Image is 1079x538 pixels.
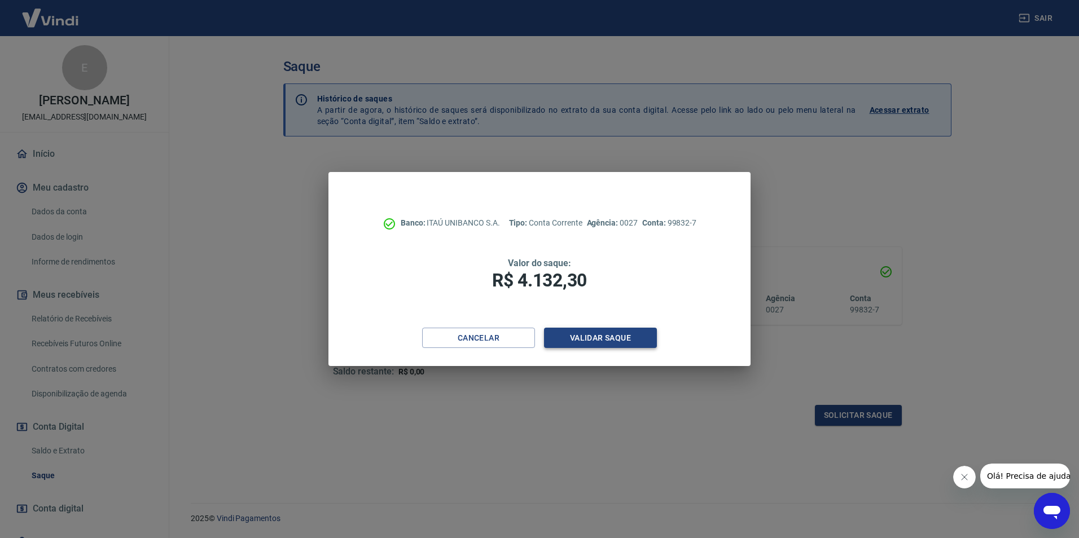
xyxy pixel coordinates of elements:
span: R$ 4.132,30 [492,270,587,291]
p: 0027 [587,217,638,229]
span: Banco: [401,218,427,227]
button: Cancelar [422,328,535,349]
span: Valor do saque: [508,258,571,268]
p: ITAÚ UNIBANCO S.A. [401,217,500,229]
span: Agência: [587,218,620,227]
p: 99832-7 [642,217,696,229]
iframe: Botão para abrir a janela de mensagens [1034,493,1070,529]
span: Conta: [642,218,668,227]
iframe: Fechar mensagem [953,466,976,488]
p: Conta Corrente [509,217,582,229]
iframe: Mensagem da empresa [980,464,1070,488]
span: Tipo: [509,218,529,227]
span: Olá! Precisa de ajuda? [7,8,95,17]
button: Validar saque [544,328,657,349]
